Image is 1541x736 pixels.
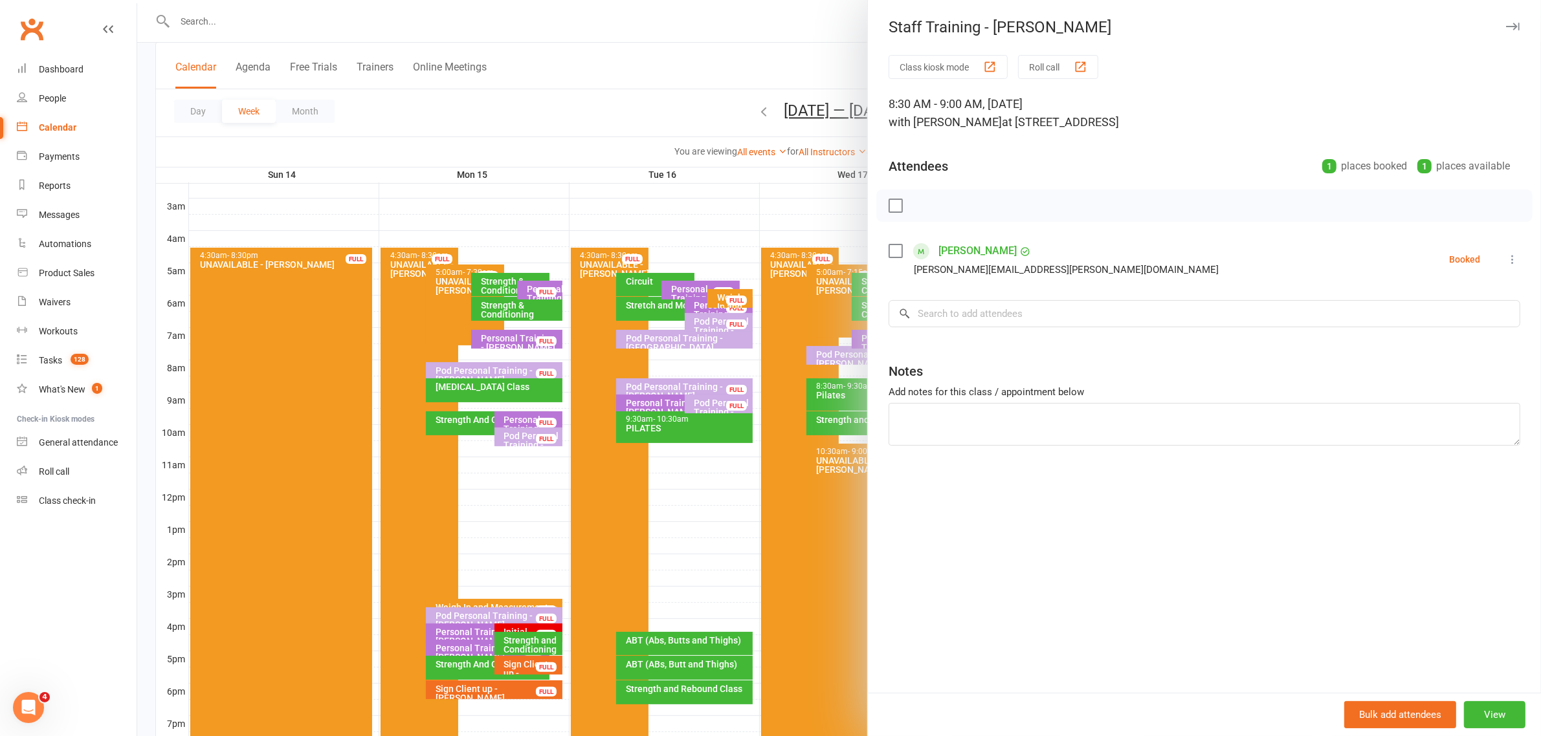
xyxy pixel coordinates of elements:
div: Booked [1449,255,1480,264]
iframe: Intercom live chat [13,692,44,723]
a: Workouts [17,317,137,346]
div: What's New [39,384,85,395]
a: Calendar [17,113,137,142]
div: 1 [1322,159,1336,173]
span: with [PERSON_NAME] [889,115,1002,129]
div: Staff Training - [PERSON_NAME] [868,18,1541,36]
a: People [17,84,137,113]
a: Reports [17,171,137,200]
div: Dashboard [39,64,83,74]
a: Roll call [17,457,137,486]
div: [PERSON_NAME][EMAIL_ADDRESS][PERSON_NAME][DOMAIN_NAME] [914,261,1219,278]
span: 128 [71,354,89,365]
div: Add notes for this class / appointment below [889,384,1520,400]
a: Class kiosk mode [17,486,137,515]
div: places booked [1322,157,1407,175]
div: Reports [39,180,71,191]
span: 4 [39,692,50,702]
a: Payments [17,142,137,171]
div: Product Sales [39,268,94,278]
div: Tasks [39,355,62,365]
div: Automations [39,239,91,249]
button: View [1464,701,1525,728]
a: Messages [17,200,137,230]
div: General attendance [39,437,118,448]
a: Product Sales [17,259,137,288]
a: Automations [17,230,137,259]
button: Class kiosk mode [889,55,1008,79]
a: Dashboard [17,55,137,84]
div: Workouts [39,326,78,336]
div: 8:30 AM - 9:00 AM, [DATE] [889,95,1520,131]
a: Tasks 128 [17,346,137,375]
div: Class check-in [39,495,96,506]
div: places available [1417,157,1510,175]
div: People [39,93,66,103]
span: at [STREET_ADDRESS] [1002,115,1119,129]
a: Waivers [17,288,137,317]
div: Messages [39,210,80,220]
button: Bulk add attendees [1344,701,1456,728]
div: Waivers [39,297,71,307]
button: Roll call [1018,55,1098,79]
div: Attendees [889,157,948,175]
a: Clubworx [16,13,48,45]
div: Calendar [39,122,76,133]
div: Payments [39,151,80,162]
div: Notes [889,362,923,380]
div: 1 [1417,159,1432,173]
a: [PERSON_NAME] [938,241,1017,261]
a: What's New1 [17,375,137,404]
div: Roll call [39,466,69,477]
span: 1 [92,383,102,394]
a: General attendance kiosk mode [17,428,137,457]
input: Search to add attendees [889,300,1520,327]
